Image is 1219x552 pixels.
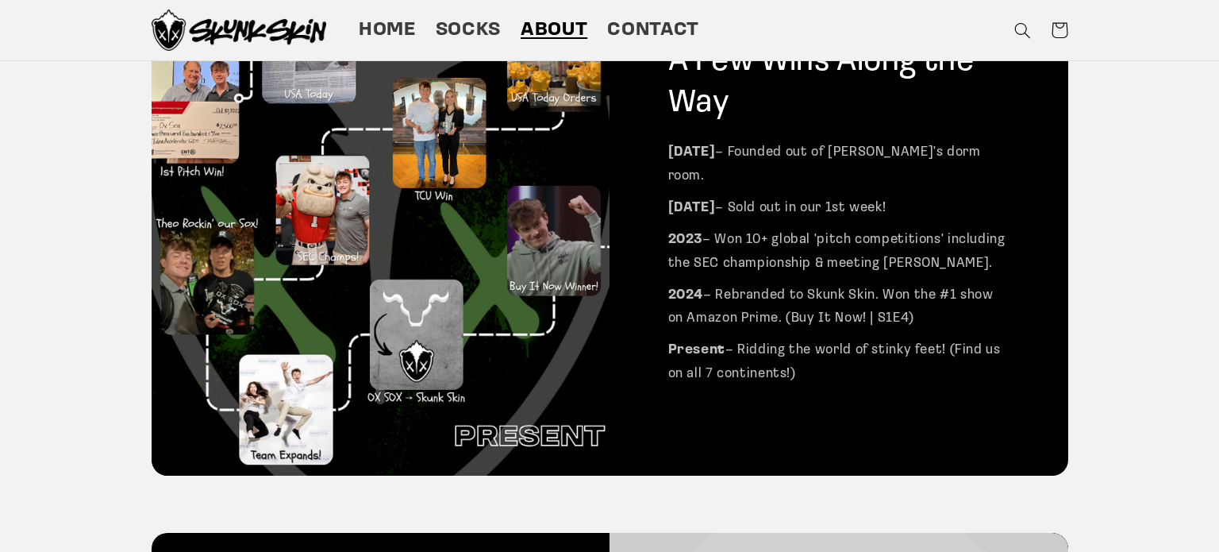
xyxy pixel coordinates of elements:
p: – Founded out of [PERSON_NAME]'s dorm room. [668,141,1010,187]
a: Home [348,8,425,52]
a: Contact [598,8,709,52]
h2: A Few Wins Along the Way [668,41,1010,124]
a: Socks [425,8,510,52]
p: – Ridding the world of stinky feet! (Find us on all 7 continents!) [668,338,1010,385]
p: – Won 10+ global 'pitch competitions' including the SEC championship & meeting [PERSON_NAME]. [668,228,1010,275]
span: Contact [607,18,698,43]
strong: Present [668,343,725,357]
strong: 2024 [668,288,704,302]
p: – Sold out in our 1st week! [668,196,1010,220]
span: Socks [436,18,501,43]
img: Skunk Skin Anti-Odor Socks. [152,10,326,51]
span: About [521,18,587,43]
span: Home [359,18,416,43]
p: – Rebranded to Skunk Skin. Won the #1 show on Amazon Prime. (Buy It Now! | S1E4) [668,284,1010,330]
summary: Search [1005,12,1041,48]
strong: [DATE] [668,201,716,214]
a: About [510,8,597,52]
strong: [DATE] [668,145,716,159]
strong: 2023 [668,233,703,246]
